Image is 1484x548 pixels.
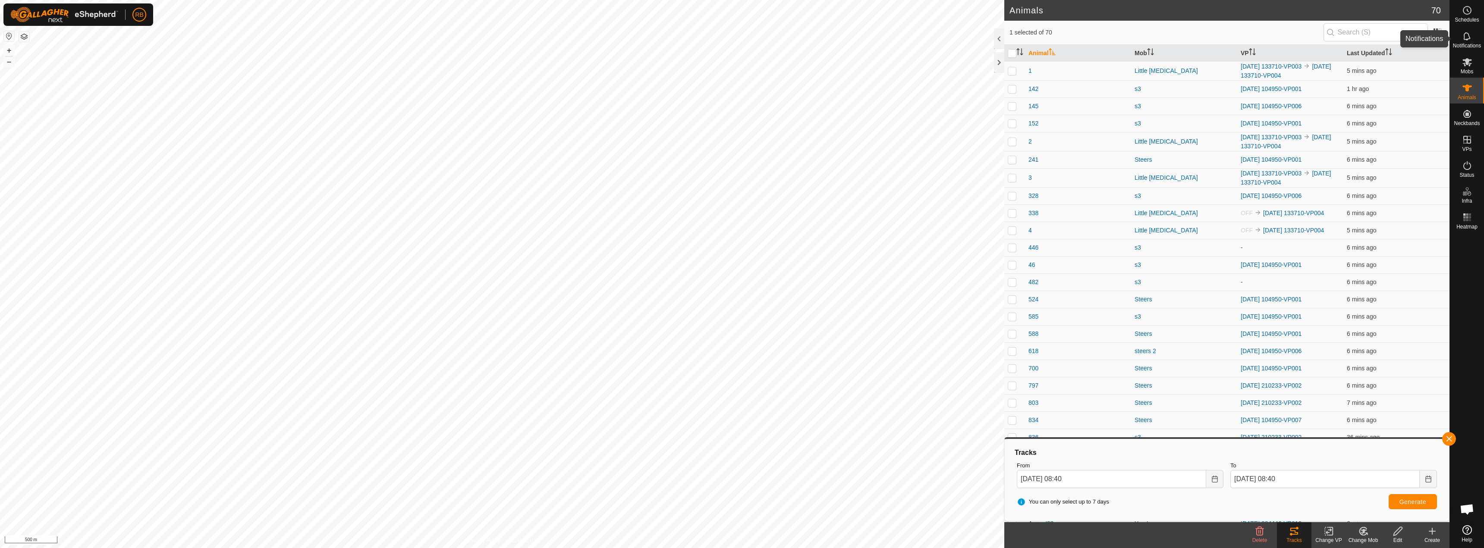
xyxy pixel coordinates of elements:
span: 6 Oct 2025, 8:33 am [1347,103,1376,110]
th: Animal [1025,45,1131,62]
span: OFF [1241,227,1253,234]
button: Choose Date [1206,470,1223,488]
label: From [1017,461,1223,470]
a: [DATE] 104950-VP006 [1241,192,1302,199]
span: 700 [1028,364,1038,373]
a: [DATE] 210233-VP002 [1241,382,1302,389]
div: Change Mob [1346,536,1380,544]
div: Little [MEDICAL_DATA] [1135,226,1234,235]
a: [DATE] 133710-VP004 [1241,170,1331,186]
div: Steers [1135,364,1234,373]
span: OFF [1241,210,1253,216]
p-sorticon: Activate to sort [1049,50,1056,56]
span: Status [1459,172,1474,178]
span: 6 Oct 2025, 8:33 am [1347,416,1376,423]
span: 6 Oct 2025, 8:34 am [1347,174,1376,181]
span: 585 [1028,312,1038,321]
div: Steers [1135,155,1234,164]
span: 6 Oct 2025, 8:33 am [1347,120,1376,127]
span: RB [135,10,143,19]
div: Little [MEDICAL_DATA] [1135,137,1234,146]
div: Steers [1135,398,1234,407]
a: [DATE] 104950-VP006 [1241,103,1302,110]
span: 6 Oct 2025, 8:33 am [1347,156,1376,163]
a: [DATE] 133710-VP003 [1241,134,1302,141]
span: 3 [1028,173,1032,182]
span: 6 Oct 2025, 8:33 am [1347,279,1376,285]
a: [DATE] 210233-VP002 [1241,434,1302,441]
span: 6 Oct 2025, 8:33 am [1347,382,1376,389]
span: Mobs [1461,69,1473,74]
a: [DATE] 104950-VP001 [1241,85,1302,92]
span: VPs [1462,147,1471,152]
span: 588 [1028,329,1038,338]
span: 4 [1028,226,1032,235]
span: 152 [1028,119,1038,128]
div: s3 [1135,278,1234,287]
span: 6 Oct 2025, 8:33 am [1347,296,1376,303]
p-sorticon: Activate to sort [1147,50,1154,56]
span: 142 [1028,85,1038,94]
div: steers 2 [1135,347,1234,356]
img: Gallagher Logo [10,7,118,22]
div: Create [1415,536,1449,544]
span: 241 [1028,155,1038,164]
a: [DATE] 104950-VP001 [1241,365,1302,372]
a: [DATE] 104950-VP001 [1241,120,1302,127]
div: Little [MEDICAL_DATA] [1135,209,1234,218]
button: + [4,45,14,56]
input: Search (S) [1324,23,1428,41]
div: Edit [1380,536,1415,544]
img: to [1303,133,1310,140]
a: [DATE] 104950-VP001 [1241,313,1302,320]
span: 1 [1028,66,1032,75]
a: [DATE] 104950-VP001 [1241,156,1302,163]
div: Little [MEDICAL_DATA] [1135,173,1234,182]
span: 338 [1028,209,1038,218]
label: To [1230,461,1437,470]
button: Choose Date [1420,470,1437,488]
a: [DATE] 104950-VP001 [1241,296,1302,303]
span: 6 Oct 2025, 8:34 am [1347,138,1376,145]
div: Steers [1135,329,1234,338]
span: 145 [1028,102,1038,111]
div: Steers [1135,381,1234,390]
img: to [1254,209,1261,216]
div: Change VP [1311,536,1346,544]
th: Mob [1131,45,1237,62]
button: Generate [1389,494,1437,509]
p-sorticon: Activate to sort [1249,50,1256,56]
span: 618 [1028,347,1038,356]
span: 6 Oct 2025, 8:33 am [1347,365,1376,372]
button: Reset Map [4,31,14,41]
span: Heatmap [1456,224,1478,229]
span: 328 [1028,191,1038,200]
span: 2 [1028,137,1032,146]
p-sorticon: Activate to sort [1016,50,1023,56]
h2: Animals [1009,5,1431,16]
span: 797 [1028,381,1038,390]
span: 6 Oct 2025, 8:33 am [1347,210,1376,216]
a: Help [1450,522,1484,546]
img: to [1254,226,1261,233]
a: Privacy Policy [468,537,500,545]
span: Generate [1399,498,1426,505]
span: 6 Oct 2025, 8:33 am [1347,348,1376,354]
span: 6 Oct 2025, 8:33 am [1347,192,1376,199]
div: s3 [1135,85,1234,94]
span: Animals [1458,95,1476,100]
a: [DATE] 133710-VP004 [1241,134,1331,150]
a: [DATE] 133710-VP003 [1241,63,1302,70]
span: Neckbands [1454,121,1480,126]
a: [DATE] 133710-VP003 [1241,170,1302,177]
app-display-virtual-paddock-transition: - [1241,244,1243,251]
span: 482 [1028,278,1038,287]
div: s3 [1135,119,1234,128]
img: to [1303,63,1310,69]
div: Open chat [1454,496,1480,522]
span: 446 [1028,243,1038,252]
span: 70 [1431,4,1441,17]
a: [DATE] 104950-VP006 [1241,348,1302,354]
span: Delete [1252,537,1267,543]
div: s3 [1135,191,1234,200]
